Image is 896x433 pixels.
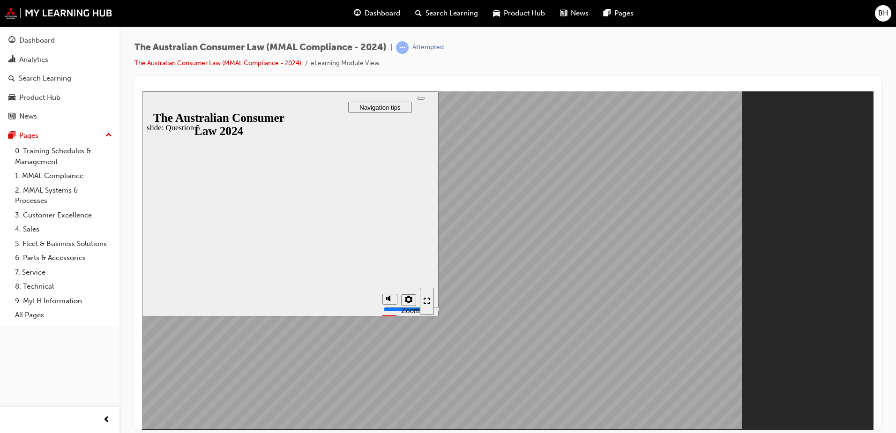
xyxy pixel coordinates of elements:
button: Pages [4,127,116,144]
a: 9. MyLH Information [11,294,116,308]
span: News [571,8,589,19]
a: All Pages [11,308,116,322]
span: learningRecordVerb_ATTEMPT-icon [396,41,409,54]
button: Enter full-screen (Ctrl+Alt+F) [278,196,292,224]
span: Product Hub [504,8,545,19]
img: mmal [5,7,112,19]
nav: slide navigation [278,194,292,225]
li: eLearning Module View [311,58,380,69]
a: guage-iconDashboard [346,4,408,23]
a: car-iconProduct Hub [485,4,553,23]
a: Dashboard [4,32,116,49]
span: news-icon [8,112,15,121]
a: Product Hub [4,89,116,106]
span: The Australian Consumer Law (MMAL Compliance - 2024) [134,42,387,53]
span: guage-icon [8,37,15,45]
button: top_links [275,6,283,8]
a: 4. Sales [11,222,116,237]
a: 2. MMAL Systems & Processes [11,183,116,208]
div: Dashboard [19,35,55,46]
span: up-icon [105,129,112,142]
div: Attempted [412,43,444,52]
span: car-icon [493,7,500,19]
a: news-iconNews [553,4,596,23]
span: Dashboard [365,8,400,19]
span: Search Learning [426,8,478,19]
button: BH [875,5,891,22]
a: pages-iconPages [596,4,641,23]
span: chart-icon [8,56,15,64]
span: pages-icon [604,7,611,19]
a: 0. Training Schedules & Management [11,144,116,169]
a: search-iconSearch Learning [408,4,485,23]
div: Analytics [19,54,48,65]
span: search-icon [415,7,422,19]
span: pages-icon [8,132,15,140]
div: Pages [19,130,38,141]
a: 7. Service [11,265,116,280]
a: The Australian Consumer Law (MMAL Compliance - 2024) [134,59,301,67]
button: Settings [259,203,274,215]
span: prev-icon [103,414,110,426]
a: 1. MMAL Compliance [11,169,116,183]
a: 3. Customer Excellence [11,208,116,223]
a: Search Learning [4,70,116,87]
div: Product Hub [19,92,60,103]
a: News [4,108,116,125]
span: | [390,42,392,53]
div: Search Learning [19,73,71,84]
a: 5. Fleet & Business Solutions [11,237,116,251]
div: misc controls [236,194,273,225]
span: BH [878,8,888,19]
span: car-icon [8,94,15,102]
input: volume [241,214,302,222]
div: News [19,111,37,122]
button: DashboardAnalyticsSearch LearningProduct HubNews [4,30,116,127]
span: guage-icon [354,7,361,19]
a: Analytics [4,51,116,68]
span: Navigation tips [217,13,258,20]
button: Navigation tips [206,10,270,22]
button: Mute (Ctrl+Alt+M) [240,202,255,213]
a: 6. Parts & Accessories [11,251,116,265]
a: 8. Technical [11,279,116,294]
span: Pages [614,8,634,19]
span: news-icon [560,7,567,19]
span: search-icon [8,75,15,83]
label: Zoom to fit [259,215,278,242]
